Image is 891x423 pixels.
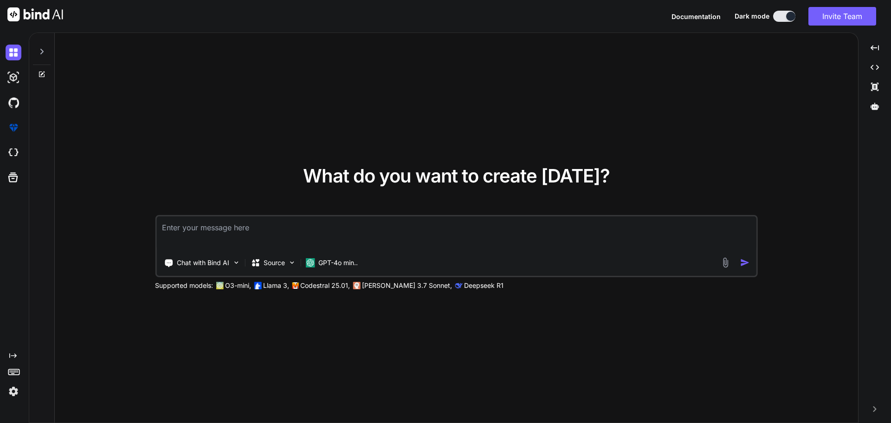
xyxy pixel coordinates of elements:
[300,281,350,290] p: Codestral 25.01,
[232,259,240,267] img: Pick Tools
[735,12,769,21] span: Dark mode
[225,281,251,290] p: O3-mini,
[740,258,750,267] img: icon
[288,259,296,267] img: Pick Models
[177,258,229,267] p: Chat with Bind AI
[353,282,360,289] img: claude
[263,281,289,290] p: Llama 3,
[464,281,504,290] p: Deepseek R1
[155,281,213,290] p: Supported models:
[362,281,452,290] p: [PERSON_NAME] 3.7 Sonnet,
[720,257,731,268] img: attachment
[6,120,21,136] img: premium
[216,282,223,289] img: GPT-4
[254,282,261,289] img: Llama2
[6,70,21,85] img: darkAi-studio
[6,145,21,161] img: cloudideIcon
[671,12,721,21] button: Documentation
[318,258,358,267] p: GPT-4o min..
[6,95,21,111] img: githubDark
[6,45,21,60] img: darkChat
[455,282,462,289] img: claude
[7,7,63,21] img: Bind AI
[6,384,21,399] img: settings
[671,13,721,20] span: Documentation
[292,282,298,289] img: Mistral-AI
[305,258,315,267] img: GPT-4o mini
[264,258,285,267] p: Source
[303,164,610,187] span: What do you want to create [DATE]?
[808,7,876,26] button: Invite Team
